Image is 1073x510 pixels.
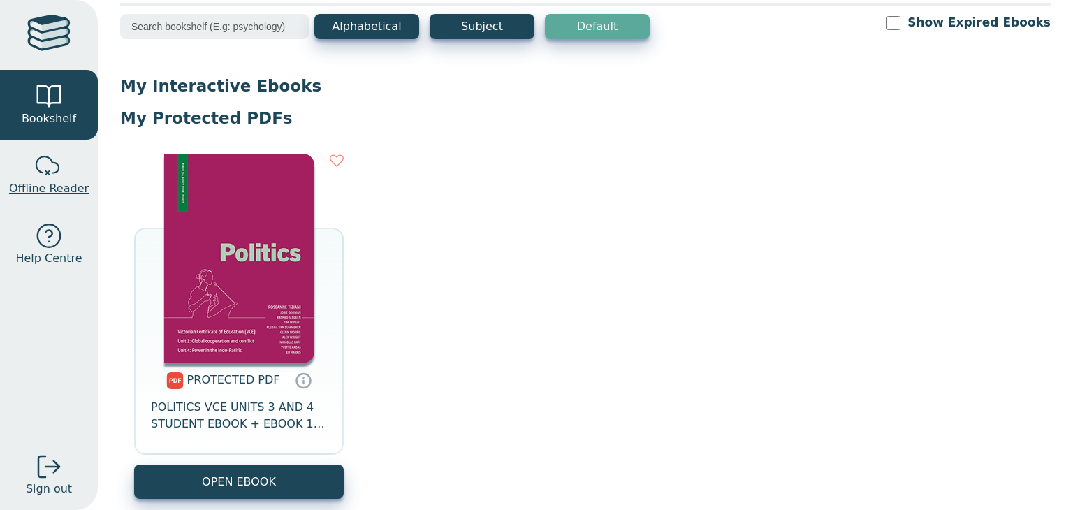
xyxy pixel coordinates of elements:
button: Subject [430,14,534,39]
p: My Protected PDFs [120,108,1051,129]
p: My Interactive Ebooks [120,75,1051,96]
label: Show Expired Ebooks [907,14,1051,31]
button: Default [545,14,650,39]
a: OPEN EBOOK [134,465,344,499]
img: pdf.svg [166,372,184,389]
span: Bookshelf [22,110,76,127]
button: Alphabetical [314,14,419,39]
input: Search bookshelf (E.g: psychology) [120,14,309,39]
span: Help Centre [15,250,82,267]
span: Offline Reader [9,180,89,197]
span: PROTECTED PDF [187,373,280,386]
span: POLITICS VCE UNITS 3 AND 4 STUDENT EBOOK + EBOOK 1E (BUNDLE) [151,399,327,432]
a: Protected PDFs cannot be printed, copied or shared. They can be accessed online through Education... [295,372,312,388]
img: 125e3ab7-b6f4-4db8-b198-4f8c3d5502d7.jpg [164,154,314,363]
span: Sign out [26,481,72,497]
